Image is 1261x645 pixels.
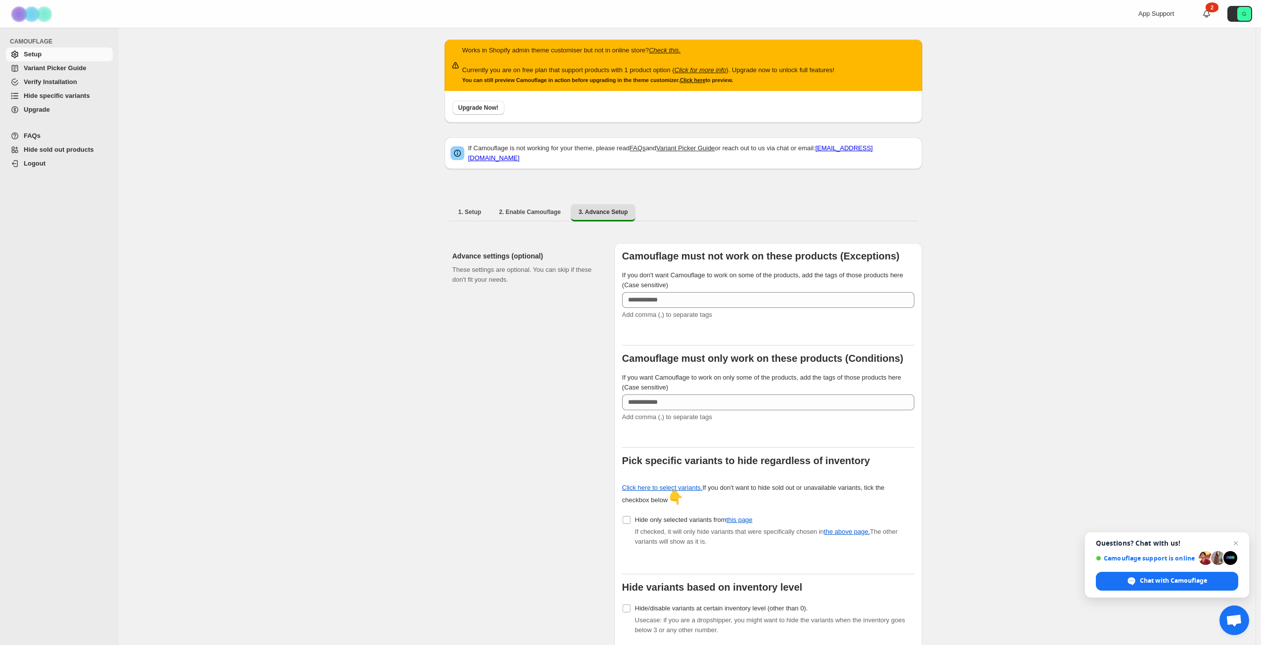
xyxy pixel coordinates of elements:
[1206,2,1218,12] div: 2
[24,160,45,167] span: Logout
[499,208,561,216] span: 2. Enable Camouflage
[24,92,90,99] span: Hide specific variants
[675,66,726,74] a: Click for more info
[24,64,86,72] span: Variant Picker Guide
[635,616,905,634] span: Usecase: if you are a dropshipper, you might want to hide the variants when the inventory goes be...
[6,103,113,117] a: Upgrade
[1138,10,1174,17] span: App Support
[24,146,94,153] span: Hide sold out products
[622,251,900,261] b: Camouflage must not work on these products (Exceptions)
[452,251,598,261] h2: Advance settings (optional)
[622,374,901,391] span: If you want Camouflage to work on only some of the products, add the tags of those products here ...
[24,78,77,86] span: Verify Installation
[622,455,870,466] b: Pick specific variants to hide regardless of inventory
[622,582,803,593] b: Hide variants based on inventory level
[452,101,504,115] button: Upgrade Now!
[1242,11,1247,17] text: G
[458,208,482,216] span: 1. Setup
[622,353,903,364] b: Camouflage must only work on these products (Conditions)
[635,516,753,523] span: Hide only selected variants from
[6,89,113,103] a: Hide specific variants
[1096,572,1238,591] span: Chat with Camouflage
[24,132,41,139] span: FAQs
[649,46,680,54] a: Check this.
[1219,605,1249,635] a: Open chat
[579,208,628,216] span: 3. Advance Setup
[630,144,646,152] a: FAQs
[462,45,835,55] p: Works in Shopify admin theme customiser but not in online store?
[1227,6,1252,22] button: Avatar with initials G
[10,38,114,45] span: CAMOUFLAGE
[6,157,113,171] a: Logout
[824,528,870,535] a: the above page.
[656,144,715,152] a: Variant Picker Guide
[6,75,113,89] a: Verify Installation
[462,65,835,75] p: Currently you are on free plan that support products with 1 product option ( ). Upgrade now to un...
[8,0,57,28] img: Camouflage
[635,604,808,612] span: Hide/disable variants at certain inventory level (other than 0).
[1096,539,1238,547] span: Questions? Chat with us!
[622,271,903,289] span: If you don't want Camouflage to work on some of the products, add the tags of those products here...
[1237,7,1251,21] span: Avatar with initials G
[622,413,712,421] span: Add comma (,) to separate tags
[6,143,113,157] a: Hide sold out products
[726,516,753,523] a: this page
[468,143,916,163] p: If Camouflage is not working for your theme, please read and or reach out to us via chat or email:
[24,106,50,113] span: Upgrade
[622,484,703,491] a: Click here to select variants.
[6,47,113,61] a: Setup
[458,104,498,112] span: Upgrade Now!
[680,77,706,83] a: Click here
[1202,9,1212,19] a: 2
[1096,555,1195,562] span: Camouflage support is online
[622,311,712,318] span: Add comma (,) to separate tags
[452,265,598,285] p: These settings are optional. You can skip if these don't fit your needs.
[622,483,885,505] div: If you don't want to hide sold out or unavailable variants, tick the checkbox below
[635,528,898,545] span: If checked, it will only hide variants that were specifically chosen in The other variants will s...
[668,490,683,505] span: 👇
[1140,576,1207,585] span: Chat with Camouflage
[24,50,42,58] span: Setup
[462,77,733,83] small: You can still preview Camouflage in action before upgrading in the theme customizer. to preview.
[6,61,113,75] a: Variant Picker Guide
[6,129,113,143] a: FAQs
